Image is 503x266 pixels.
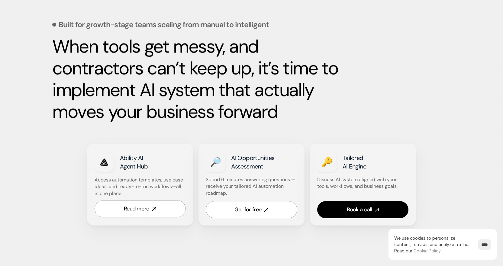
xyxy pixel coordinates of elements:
strong: When tools get messy, and contractors can’t keep up, it’s time to implement AI system that actual... [52,34,342,123]
div: Get for free [234,206,261,213]
strong: AI Opportunities Assessment [231,154,276,170]
h3: 🔎 [210,156,221,168]
a: Read more [95,200,186,217]
strong: Spend 6 minutes answering questions — receive your tailored AI automation roadmap. [206,176,297,196]
a: Book a call [317,201,409,218]
span: Read our . [394,248,441,253]
div: Book a call [347,206,372,213]
strong: Ability AI Agent Hub [120,154,148,170]
p: Built for growth-stage teams scaling from manual to intelligent [59,21,269,28]
p: Access automation templates, use case ideas, and ready-to-run workflows—all in one place. [95,177,185,197]
a: Cookie Policy [414,248,440,253]
strong: AI Engine [343,162,366,170]
div: Read more [124,205,149,213]
h3: 🔑 [321,156,333,168]
p: We use cookies to personalize content, run ads, and analyze traffic. [394,235,472,254]
a: Get for free [206,201,297,218]
strong: Tailored [343,154,363,162]
p: Discuss AI system aligned with your tools, workflows, and business goals. [317,176,408,190]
